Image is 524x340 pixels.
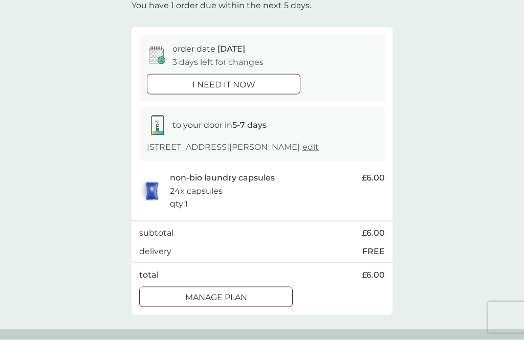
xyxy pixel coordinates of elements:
[139,287,293,307] button: Manage plan
[302,142,319,152] a: edit
[185,291,247,304] p: Manage plan
[232,120,267,130] strong: 5-7 days
[192,78,255,92] p: i need it now
[362,245,385,258] p: FREE
[139,226,173,240] p: subtotal
[139,245,171,258] p: delivery
[172,56,264,69] p: 3 days left for changes
[362,171,385,185] span: £6.00
[172,120,267,130] span: to your door in
[147,74,300,95] button: i need it now
[147,141,319,154] p: [STREET_ADDRESS][PERSON_NAME]
[170,197,188,211] p: qty : 1
[362,226,385,240] span: £6.00
[362,268,385,282] span: £6.00
[139,268,159,282] p: total
[170,171,275,185] p: non-bio laundry capsules
[172,42,245,56] p: order date
[217,44,245,54] span: [DATE]
[170,185,223,198] p: 24x capsules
